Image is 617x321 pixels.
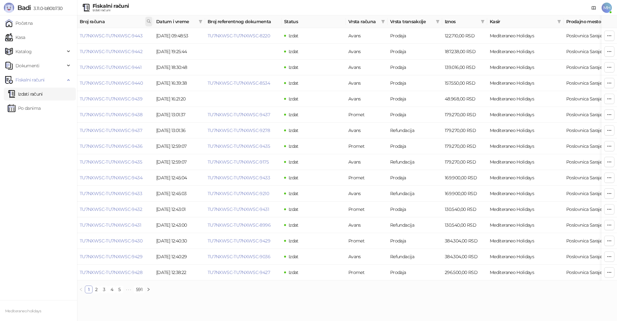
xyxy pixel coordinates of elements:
a: 591 [134,286,144,293]
td: Prodaja [388,28,442,44]
a: TU7NXWSC-TU7NXWSC-9443 [80,33,142,39]
a: TU7NXWSC-TU7NXWSC-9434 [80,175,142,181]
span: Izdat [289,222,299,228]
span: Izdat [289,175,299,181]
td: TU7NXWSC-TU7NXWSC-9438 [77,107,154,123]
td: Mediteraneo Holidays [487,60,564,75]
span: Izdat [289,191,299,196]
span: Izdat [289,238,299,244]
span: Izdat [289,80,299,86]
img: Logo [4,3,14,13]
a: TU7NXWSC-TU7NXWSC-9429 [80,254,142,260]
a: TU7NXWSC-TU7NXWSC-9036 [208,254,270,260]
td: Prodaja [388,44,442,60]
td: Mediteraneo Holidays [487,44,564,60]
td: TU7NXWSC-TU7NXWSC-9428 [77,265,154,280]
li: 591 [134,286,145,293]
td: Mediteraneo Holidays [487,107,564,123]
span: filter [436,20,440,24]
td: Promet [346,202,388,217]
td: Mediteraneo Holidays [487,249,564,265]
td: 122.710,00 RSD [442,28,487,44]
span: Dokumenti [15,59,39,72]
td: Avans [346,28,388,44]
a: TU7NXWSC-TU7NXWSC-9431 [208,206,269,212]
td: 179.270,00 RSD [442,138,487,154]
td: [DATE] 12:59:07 [154,154,205,170]
a: Izdati računi [8,88,43,100]
span: Izdat [289,254,299,260]
td: Refundacija [388,154,442,170]
a: TU7NXWSC-TU7NXWSC-8996 [208,222,271,228]
td: [DATE] 18:30:48 [154,60,205,75]
span: Kasir [490,18,555,25]
td: Prodaja [388,202,442,217]
button: right [145,286,152,293]
td: [DATE] 12:40:29 [154,249,205,265]
td: [DATE] 16:39:38 [154,75,205,91]
a: TU7NXWSC-TU7NXWSC-9442 [80,49,142,54]
td: Prodaja [388,170,442,186]
a: TU7NXWSC-TU7NXWSC-9430 [80,238,142,244]
td: Mediteraneo Holidays [487,28,564,44]
span: Izdat [289,159,299,165]
span: Fiskalni računi [15,73,44,86]
th: Status [282,15,346,28]
a: TU7NXWSC-TU7NXWSC-9437 [80,127,142,133]
td: Mediteraneo Holidays [487,91,564,107]
td: TU7NXWSC-TU7NXWSC-9429 [77,249,154,265]
li: 3 [100,286,108,293]
td: Mediteraneo Holidays [487,233,564,249]
td: TU7NXWSC-TU7NXWSC-9436 [77,138,154,154]
td: Mediteraneo Holidays [487,170,564,186]
span: right [147,288,150,291]
a: TU7NXWSC-TU7NXWSC-9436 [80,143,142,149]
td: 48.968,00 RSD [442,91,487,107]
td: Avans [346,249,388,265]
td: 157.550,00 RSD [442,75,487,91]
td: Avans [346,91,388,107]
td: [DATE] 13:01:36 [154,123,205,138]
td: [DATE] 12:45:04 [154,170,205,186]
td: TU7NXWSC-TU7NXWSC-9441 [77,60,154,75]
a: TU7NXWSC-TU7NXWSC-8534 [208,80,270,86]
td: Promet [346,265,388,280]
div: Fiskalni računi [93,4,129,9]
a: TU7NXWSC-TU7NXWSC-9175 [208,159,269,165]
td: [DATE] 12:59:07 [154,138,205,154]
th: Vrsta transakcije [388,15,442,28]
a: TU7NXWSC-TU7NXWSC-9433 [208,175,270,181]
span: Izdat [289,33,299,39]
td: TU7NXWSC-TU7NXWSC-9434 [77,170,154,186]
td: Prodaja [388,107,442,123]
a: TU7NXWSC-TU7NXWSC-9435 [80,159,142,165]
span: Datum i vreme [156,18,196,25]
a: TU7NXWSC-TU7NXWSC-9438 [80,112,142,118]
a: 5 [116,286,123,293]
td: Prodaja [388,233,442,249]
span: Izdat [289,64,299,70]
span: Vrsta transakcije [390,18,433,25]
a: TU7NXWSC-TU7NXWSC-8220 [208,33,270,39]
a: 4 [108,286,115,293]
li: 4 [108,286,116,293]
span: Izdat [289,127,299,133]
span: filter [380,17,386,26]
a: TU7NXWSC-TU7NXWSC-9427 [208,269,270,275]
td: TU7NXWSC-TU7NXWSC-9439 [77,91,154,107]
a: TU7NXWSC-TU7NXWSC-9435 [208,143,270,149]
span: left [79,288,83,291]
td: TU7NXWSC-TU7NXWSC-9433 [77,186,154,202]
li: 1 [85,286,93,293]
td: TU7NXWSC-TU7NXWSC-9440 [77,75,154,91]
td: Mediteraneo Holidays [487,217,564,233]
td: Refundacija [388,217,442,233]
span: filter [199,20,202,24]
th: Vrsta računa [346,15,388,28]
span: Broj računa [80,18,144,25]
td: 384.304,00 RSD [442,233,487,249]
a: TU7NXWSC-TU7NXWSC-9437 [208,112,270,118]
td: Prodaja [388,60,442,75]
td: Mediteraneo Holidays [487,75,564,91]
a: 2 [93,286,100,293]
